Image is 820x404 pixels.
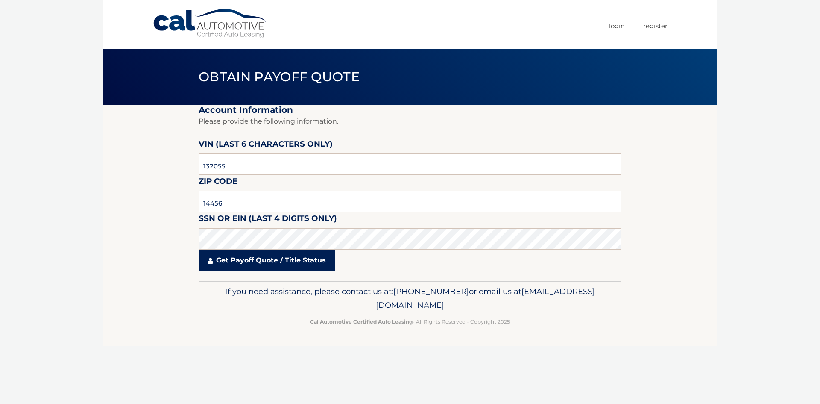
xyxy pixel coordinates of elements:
a: Get Payoff Quote / Title Status [199,250,335,271]
a: Login [609,19,625,33]
label: VIN (last 6 characters only) [199,138,333,153]
h2: Account Information [199,105,621,115]
span: Obtain Payoff Quote [199,69,360,85]
p: - All Rights Reserved - Copyright 2025 [204,317,616,326]
span: [PHONE_NUMBER] [393,286,469,296]
a: Register [643,19,668,33]
label: SSN or EIN (last 4 digits only) [199,212,337,228]
label: Zip Code [199,175,237,191]
strong: Cal Automotive Certified Auto Leasing [310,318,413,325]
p: If you need assistance, please contact us at: or email us at [204,285,616,312]
p: Please provide the following information. [199,115,621,127]
a: Cal Automotive [152,9,268,39]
